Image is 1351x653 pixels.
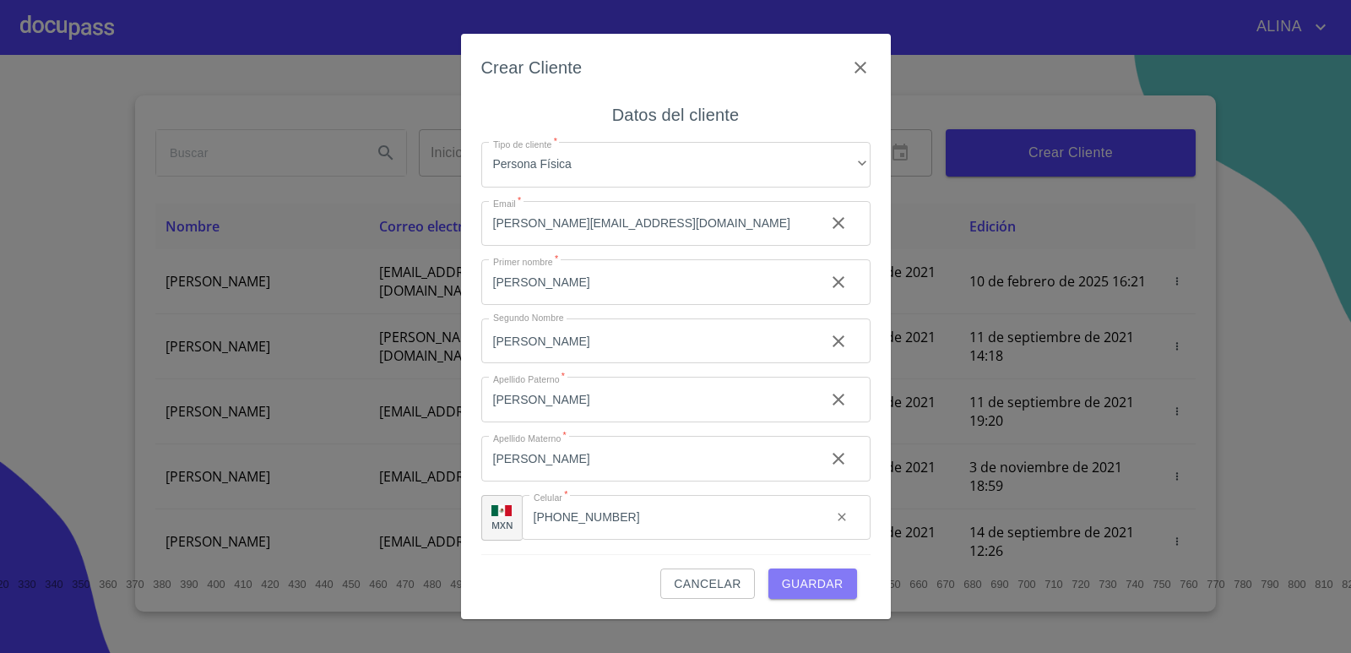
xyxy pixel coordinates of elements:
span: Guardar [782,574,844,595]
div: Persona Física [481,142,871,188]
button: clear input [825,500,859,534]
p: MXN [491,519,513,531]
h6: Crear Cliente [481,54,583,81]
button: clear input [818,379,859,420]
h6: Datos del cliente [612,101,739,128]
img: R93DlvwvvjP9fbrDwZeCRYBHk45OWMq+AAOlFVsxT89f82nwPLnD58IP7+ANJEaWYhP0Tx8kkA0WlQMPQsAAgwAOmBj20AXj6... [491,505,512,517]
span: Cancelar [674,574,741,595]
button: Cancelar [660,569,754,600]
button: clear input [818,262,859,302]
button: clear input [818,321,859,362]
button: clear input [818,203,859,243]
button: Guardar [768,569,857,600]
button: clear input [818,438,859,479]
